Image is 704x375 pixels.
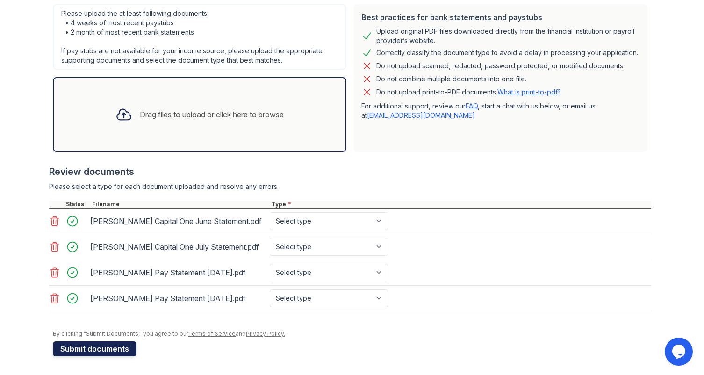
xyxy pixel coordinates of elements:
div: [PERSON_NAME] Capital One June Statement.pdf [90,214,266,229]
div: By clicking "Submit Documents," you agree to our and [53,330,651,338]
div: Review documents [49,165,651,178]
iframe: chat widget [665,338,695,366]
a: FAQ [466,102,478,110]
div: Correctly classify the document type to avoid a delay in processing your application. [376,47,638,58]
p: Do not upload print-to-PDF documents. [376,87,561,97]
div: Do not upload scanned, redacted, password protected, or modified documents. [376,60,625,72]
div: Status [64,201,90,208]
div: [PERSON_NAME] Capital One July Statement.pdf [90,239,266,254]
a: What is print-to-pdf? [497,88,561,96]
div: [PERSON_NAME] Pay Statement [DATE].pdf [90,291,266,306]
a: Privacy Policy. [246,330,285,337]
div: Drag files to upload or click here to browse [140,109,284,120]
div: Please upload the at least following documents: • 4 weeks of most recent paystubs • 2 month of mo... [53,4,346,70]
div: Filename [90,201,270,208]
div: Do not combine multiple documents into one file. [376,73,526,85]
div: Upload original PDF files downloaded directly from the financial institution or payroll provider’... [376,27,640,45]
p: For additional support, review our , start a chat with us below, or email us at [361,101,640,120]
div: Please select a type for each document uploaded and resolve any errors. [49,182,651,191]
div: Type [270,201,651,208]
a: Terms of Service [188,330,236,337]
button: Submit documents [53,341,136,356]
div: Best practices for bank statements and paystubs [361,12,640,23]
div: [PERSON_NAME] Pay Statement [DATE].pdf [90,265,266,280]
a: [EMAIL_ADDRESS][DOMAIN_NAME] [367,111,475,119]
